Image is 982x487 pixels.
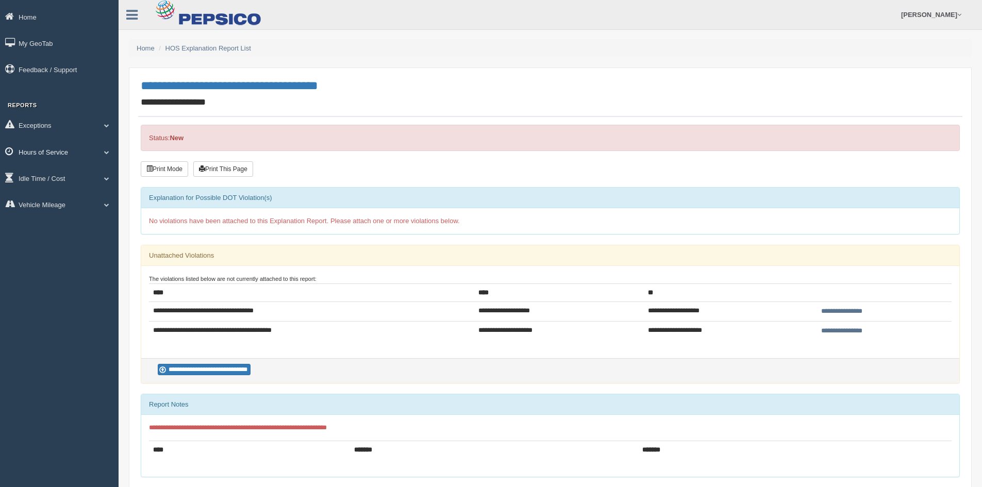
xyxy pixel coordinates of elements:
[141,245,959,266] div: Unattached Violations
[149,276,317,282] small: The violations listed below are not currently attached to this report:
[165,44,251,52] a: HOS Explanation Report List
[141,188,959,208] div: Explanation for Possible DOT Violation(s)
[141,125,960,151] div: Status:
[141,394,959,415] div: Report Notes
[149,217,460,225] span: No violations have been attached to this Explanation Report. Please attach one or more violations...
[141,161,188,177] button: Print Mode
[193,161,253,177] button: Print This Page
[170,134,184,142] strong: New
[137,44,155,52] a: Home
